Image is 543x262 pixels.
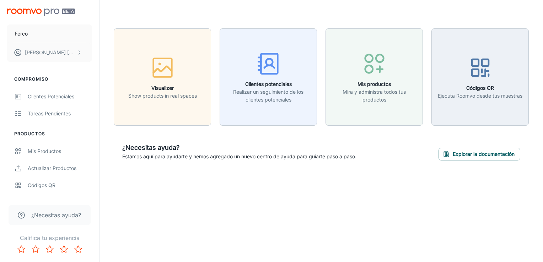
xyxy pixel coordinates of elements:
[128,92,197,100] p: Show products in real spaces
[7,43,92,62] button: [PERSON_NAME] [PERSON_NAME]
[15,30,28,38] p: Ferco
[28,93,92,100] div: Clientes potenciales
[28,181,92,189] div: Códigos QR
[438,92,522,100] p: Ejecuta Roomvo desde tus muestras
[439,150,520,157] a: Explorar la documentación
[114,28,211,126] button: VisualizerShow products in real spaces
[28,147,92,155] div: Mis productos
[438,84,522,92] h6: Códigos QR
[122,153,356,160] p: Estamos aquí para ayudarte y hemos agregado un nuevo centro de ayuda para guiarte paso a paso.
[431,28,529,126] button: Códigos QREjecuta Roomvo desde tus muestras
[330,80,418,88] h6: Mis productos
[220,73,317,80] a: Clientes potencialesRealizar un seguimiento de los clientes potenciales
[28,164,92,172] div: Actualizar productos
[431,73,529,80] a: Códigos QREjecuta Roomvo desde tus muestras
[224,88,312,104] p: Realizar un seguimiento de los clientes potenciales
[439,148,520,160] button: Explorar la documentación
[220,28,317,126] button: Clientes potencialesRealizar un seguimiento de los clientes potenciales
[224,80,312,88] h6: Clientes potenciales
[326,73,423,80] a: Mis productosMira y administra todos tus productos
[7,9,75,16] img: Roomvo PRO Beta
[128,84,197,92] h6: Visualizer
[28,110,92,118] div: Tareas pendientes
[25,49,75,56] p: [PERSON_NAME] [PERSON_NAME]
[326,28,423,126] button: Mis productosMira y administra todos tus productos
[7,24,92,43] button: Ferco
[330,88,418,104] p: Mira y administra todos tus productos
[122,143,356,153] h6: ¿Necesitas ayuda?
